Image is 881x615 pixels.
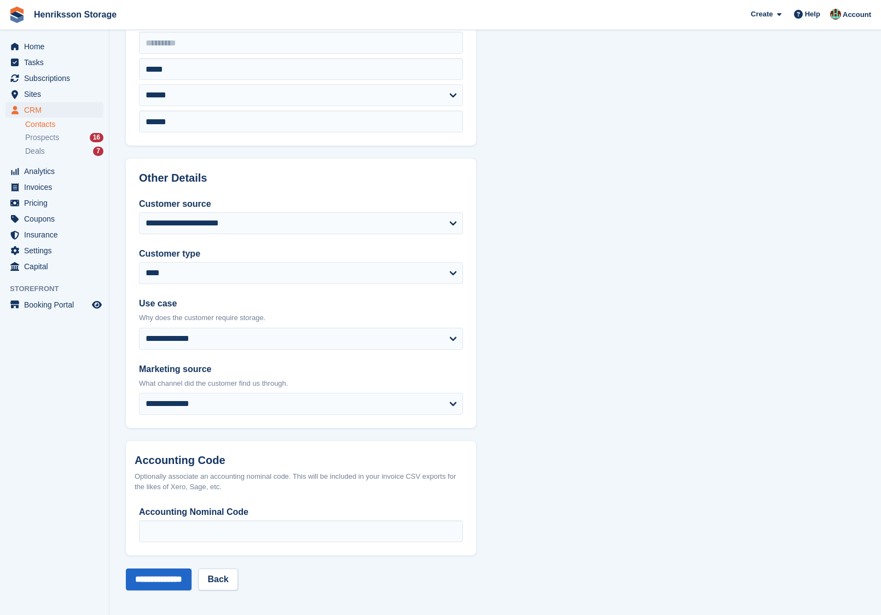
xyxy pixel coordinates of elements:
[139,378,463,389] p: What channel did the customer find us through.
[25,119,103,130] a: Contacts
[5,297,103,312] a: menu
[5,259,103,274] a: menu
[24,102,90,118] span: CRM
[24,164,90,179] span: Analytics
[30,5,121,24] a: Henriksson Storage
[24,86,90,102] span: Sites
[24,211,90,227] span: Coupons
[24,195,90,211] span: Pricing
[24,243,90,258] span: Settings
[198,568,237,590] a: Back
[24,55,90,70] span: Tasks
[24,71,90,86] span: Subscriptions
[830,9,841,20] img: Isak Martinelle
[25,132,59,143] span: Prospects
[139,247,463,260] label: Customer type
[5,227,103,242] a: menu
[139,363,463,376] label: Marketing source
[9,7,25,23] img: stora-icon-8386f47178a22dfd0bd8f6a31ec36ba5ce8667c1dd55bd0f319d3a0aa187defe.svg
[139,172,463,184] h2: Other Details
[10,283,109,294] span: Storefront
[135,454,467,467] h2: Accounting Code
[5,211,103,227] a: menu
[751,9,773,20] span: Create
[24,39,90,54] span: Home
[139,312,463,323] p: Why does the customer require storage.
[843,9,871,20] span: Account
[93,147,103,156] div: 7
[90,133,103,142] div: 16
[25,146,45,156] span: Deals
[139,297,463,310] label: Use case
[24,227,90,242] span: Insurance
[90,298,103,311] a: Preview store
[139,198,463,211] label: Customer source
[5,243,103,258] a: menu
[24,259,90,274] span: Capital
[805,9,820,20] span: Help
[5,39,103,54] a: menu
[5,195,103,211] a: menu
[25,146,103,157] a: Deals 7
[5,55,103,70] a: menu
[24,297,90,312] span: Booking Portal
[5,179,103,195] a: menu
[5,86,103,102] a: menu
[135,471,467,492] div: Optionally associate an accounting nominal code. This will be included in your invoice CSV export...
[5,164,103,179] a: menu
[139,506,463,519] label: Accounting Nominal Code
[24,179,90,195] span: Invoices
[25,132,103,143] a: Prospects 16
[5,102,103,118] a: menu
[5,71,103,86] a: menu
